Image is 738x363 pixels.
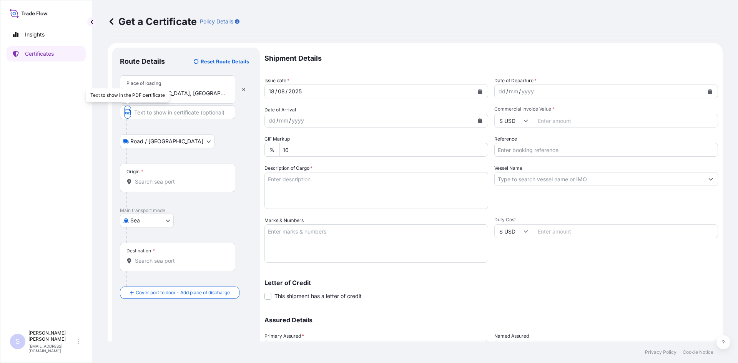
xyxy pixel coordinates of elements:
p: Letter of Credit [264,280,718,286]
button: Select a primary assured [264,340,488,354]
p: Get a Certificate [108,15,197,28]
p: Reset Route Details [201,58,249,65]
label: Description of Cargo [264,164,312,172]
span: Duty Cost [494,217,718,223]
span: Primary Assured [264,332,304,340]
span: S [15,338,20,345]
div: / [519,87,521,96]
label: CIF Markup [264,135,290,143]
label: Named Assured [494,332,529,340]
p: Shipment Details [264,48,718,69]
button: Calendar [474,114,486,127]
div: Text to show in the PDF certificate [86,88,170,102]
div: Destination [126,248,155,254]
p: Main transport mode [120,207,252,214]
div: / [506,87,508,96]
div: day, [498,87,506,96]
input: Place of loading [135,90,226,97]
span: Road / [GEOGRAPHIC_DATA] [130,138,203,145]
div: / [286,87,288,96]
span: Commercial Invoice Value [494,106,718,112]
div: month, [277,87,286,96]
button: Calendar [474,85,486,98]
p: Insights [25,31,45,38]
button: Calendar [704,85,716,98]
div: % [264,143,279,157]
button: Select transport [120,214,174,227]
input: Enter booking reference [494,143,718,157]
span: Date of Departure [494,77,537,85]
p: Assured Details [264,317,718,323]
span: This shipment has a letter of credit [274,292,362,300]
label: Reference [494,135,517,143]
button: Reset Route Details [190,55,252,68]
input: Enter amount [533,224,718,238]
label: Vessel Name [494,164,522,172]
a: Privacy Policy [645,349,676,355]
a: Cookie Notice [683,349,713,355]
button: Select transport [120,134,214,148]
a: Certificates [7,46,86,61]
a: Insights [7,27,86,42]
input: Enter percentage between 0 and 10% [279,143,488,157]
span: Date of Arrival [264,106,296,114]
div: year, [291,116,305,125]
div: day, [268,87,275,96]
div: day, [268,116,276,125]
div: month, [508,87,519,96]
div: / [276,116,278,125]
div: / [275,87,277,96]
label: Marks & Numbers [264,217,304,224]
div: Place of loading [126,80,161,86]
div: year, [288,87,303,96]
input: Destination [135,257,226,265]
p: Certificates [25,50,54,58]
button: Show suggestions [704,172,718,186]
div: year, [521,87,535,96]
p: Policy Details [200,18,233,25]
div: / [289,116,291,125]
input: Type to search vessel name or IMO [495,172,704,186]
p: [PERSON_NAME] [PERSON_NAME] [28,330,76,342]
button: Cover port to door - Add place of discharge [120,287,239,299]
span: Sea [130,217,140,224]
p: Route Details [120,57,165,66]
div: Origin [126,169,143,175]
span: Issue date [264,77,289,85]
div: month, [278,116,289,125]
input: Origin [135,178,226,186]
p: [EMAIL_ADDRESS][DOMAIN_NAME] [28,344,76,353]
input: Text to appear on certificate [120,105,235,119]
input: Enter amount [533,114,718,128]
span: Cover port to door - Add place of discharge [136,289,230,297]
